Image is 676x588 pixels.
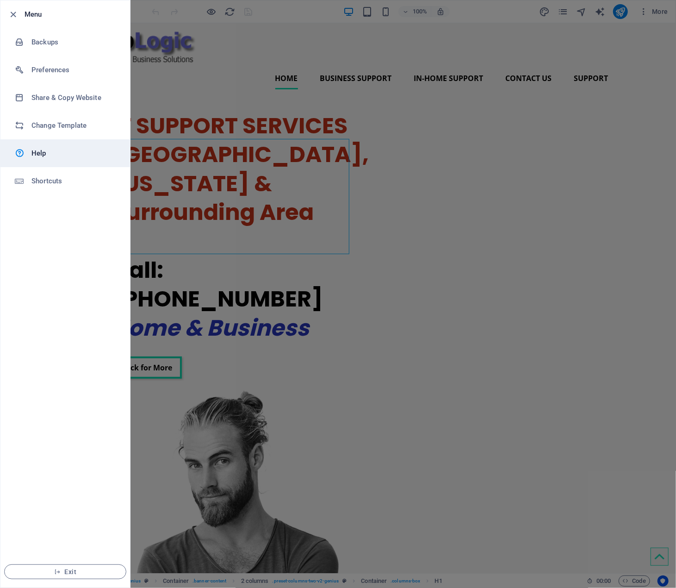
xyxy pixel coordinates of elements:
h6: Share & Copy Website [31,92,117,103]
h6: Menu [25,9,123,20]
button: Exit [4,564,126,579]
h6: Change Template [31,120,117,131]
h6: Help [31,148,117,159]
h6: Backups [31,37,117,48]
h6: Preferences [31,64,117,75]
a: Help [0,139,130,167]
h6: Shortcuts [31,175,117,187]
span: Exit [12,568,118,575]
